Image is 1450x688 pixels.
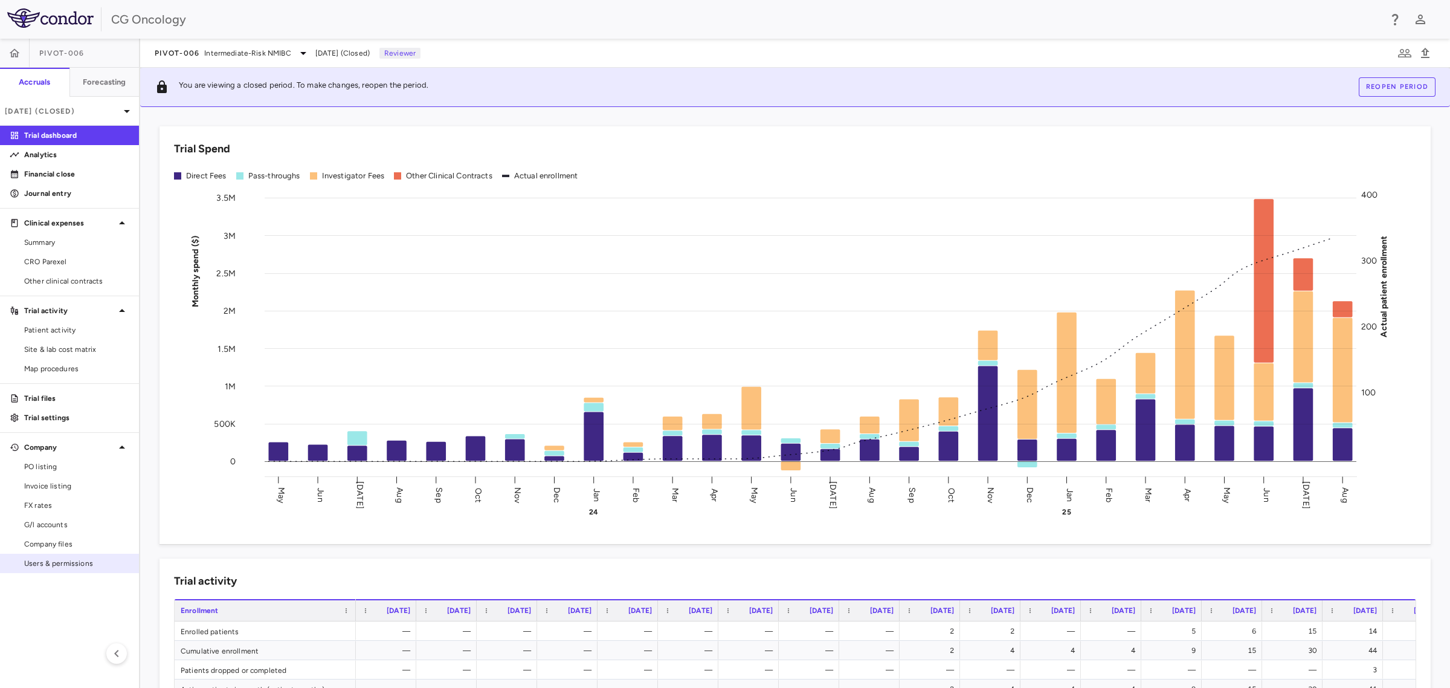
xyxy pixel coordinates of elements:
div: — [850,660,894,680]
tspan: 1.5M [217,343,236,354]
span: [DATE] [689,606,712,615]
h6: Forecasting [83,77,126,88]
span: PIVOT-006 [155,48,199,58]
div: — [548,621,591,641]
span: [DATE] [1232,606,1256,615]
h6: Accruals [19,77,50,88]
tspan: 2.5M [216,268,236,279]
text: Dec [1025,487,1035,502]
div: — [608,660,652,680]
div: 2 [910,641,954,660]
span: Map procedures [24,363,129,374]
div: 2 [971,621,1014,641]
span: [DATE] [1353,606,1377,615]
div: — [427,641,471,660]
span: [DATE] [1112,606,1135,615]
p: Financial close [24,169,129,180]
span: [DATE] [1414,606,1437,615]
div: Cumulative enrollment [175,641,356,660]
p: You are viewing a closed period. To make changes, reopen the period. [179,80,428,94]
div: — [367,660,410,680]
h6: Trial Spend [174,141,230,157]
text: Jun [788,488,799,502]
span: [DATE] [1172,606,1196,615]
text: Jun [315,488,326,502]
div: Pass-throughs [248,170,300,181]
div: — [1152,660,1196,680]
text: Mar [670,487,680,502]
tspan: 300 [1361,256,1377,266]
text: Aug [868,487,878,502]
span: Intermediate-Risk NMIBC [204,48,291,59]
div: 2 [910,621,954,641]
div: — [669,641,712,660]
div: — [427,660,471,680]
div: — [1273,660,1316,680]
div: — [367,621,410,641]
div: — [729,621,773,641]
div: CG Oncology [111,10,1380,28]
div: — [488,660,531,680]
div: 15 [1394,621,1437,641]
p: Journal entry [24,188,129,199]
text: Mar [1143,487,1153,502]
div: — [1092,621,1135,641]
div: 5 [1152,621,1196,641]
span: [DATE] [507,606,531,615]
p: Trial dashboard [24,130,129,141]
span: CRO Parexel [24,256,129,267]
text: Apr [1182,488,1193,501]
span: [DATE] [749,606,773,615]
span: Users & permissions [24,558,129,569]
span: [DATE] [628,606,652,615]
text: May [749,487,759,503]
img: logo-full-BYUhSk78.svg [7,8,94,28]
text: May [1222,487,1232,503]
span: [DATE] [1051,606,1075,615]
text: [DATE] [828,481,838,509]
text: Feb [1104,487,1114,502]
text: Dec [552,487,562,502]
div: — [729,641,773,660]
text: Oct [946,487,956,502]
div: 15 [1273,621,1316,641]
tspan: 1M [225,381,236,391]
tspan: 2M [224,306,236,316]
span: Enrollment [181,606,219,615]
div: — [1031,660,1075,680]
div: 4 [1092,641,1135,660]
tspan: 100 [1361,388,1376,398]
span: FX rates [24,500,129,511]
div: — [488,621,531,641]
div: — [608,641,652,660]
div: — [548,660,591,680]
div: 6 [1213,621,1256,641]
span: Patient activity [24,325,129,336]
div: 14 [1333,621,1377,641]
span: Other clinical contracts [24,276,129,287]
tspan: 400 [1361,190,1377,200]
div: — [669,660,712,680]
span: [DATE] [447,606,471,615]
span: [DATE] (Closed) [315,48,370,59]
div: 9 [1152,641,1196,660]
text: Jan [1065,488,1075,501]
span: G/l accounts [24,519,129,530]
div: — [790,621,833,641]
text: Sep [434,487,444,502]
span: Company files [24,539,129,550]
div: — [790,641,833,660]
div: 3 [1333,660,1377,680]
span: PIVOT-006 [39,48,84,58]
text: Jun [1261,488,1272,502]
div: Investigator Fees [322,170,385,181]
text: Aug [1340,487,1350,502]
text: Sep [907,487,917,502]
text: Aug [395,487,405,502]
text: 25 [1063,508,1071,516]
div: 2 [1394,660,1437,680]
div: Patients dropped or completed [175,660,356,679]
div: — [488,641,531,660]
p: Clinical expenses [24,218,115,229]
text: May [276,487,286,503]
